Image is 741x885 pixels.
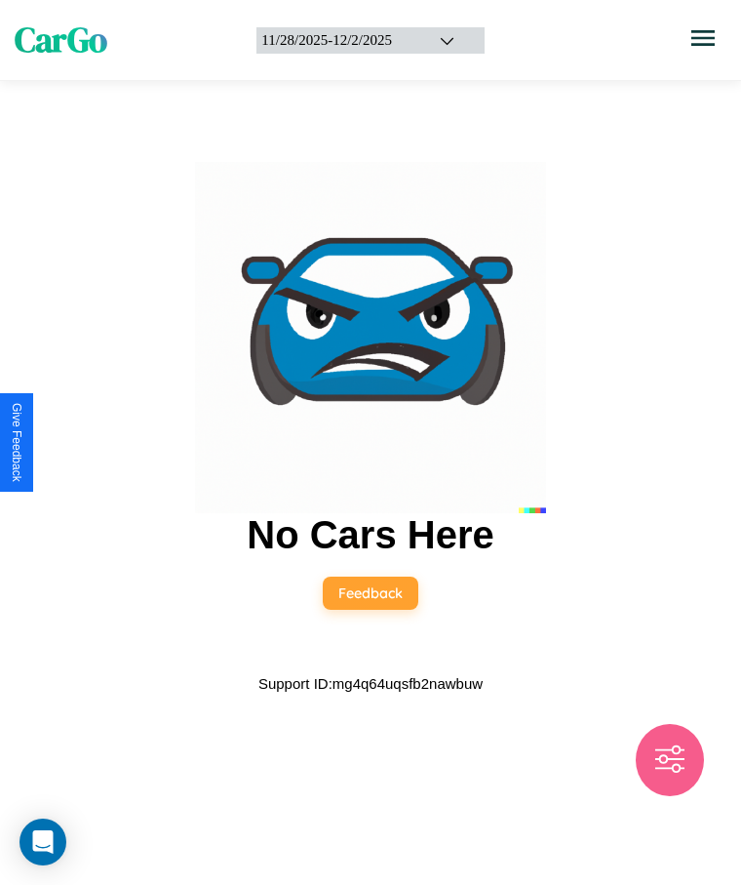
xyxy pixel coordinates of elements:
div: Open Intercom Messenger [19,819,66,865]
img: car [195,162,546,513]
button: Feedback [323,577,418,610]
p: Support ID: mg4q64uqsfb2nawbuw [258,670,483,697]
div: 11 / 28 / 2025 - 12 / 2 / 2025 [261,32,413,49]
h2: No Cars Here [247,513,493,557]
span: CarGo [15,17,107,63]
div: Give Feedback [10,403,23,482]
